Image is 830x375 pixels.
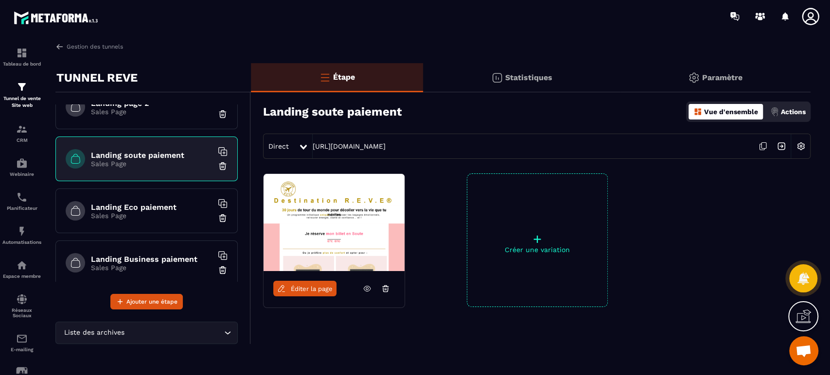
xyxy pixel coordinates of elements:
[2,95,41,109] p: Tunnel de vente Site web
[56,68,138,87] p: TUNNEL REVE
[319,71,331,83] img: bars-o.4a397970.svg
[55,322,238,344] div: Search for option
[702,73,742,82] p: Paramètre
[273,281,336,296] a: Éditer la page
[14,9,101,27] img: logo
[333,72,355,82] p: Étape
[2,307,41,318] p: Réseaux Sociaux
[91,255,212,264] h6: Landing Business paiement
[55,42,123,51] a: Gestion des tunnels
[218,213,228,223] img: trash
[218,265,228,275] img: trash
[2,137,41,143] p: CRM
[16,293,28,305] img: social-network
[91,108,212,116] p: Sales Page
[2,116,41,150] a: formationformationCRM
[16,47,28,59] img: formation
[16,225,28,237] img: automations
[62,327,126,338] span: Liste des archives
[91,264,212,272] p: Sales Page
[263,105,402,119] h3: Landing soute paiement
[2,218,41,252] a: automationsautomationsAutomatisations
[2,40,41,74] a: formationformationTableau de bord
[126,297,177,307] span: Ajouter une étape
[2,239,41,245] p: Automatisations
[2,74,41,116] a: formationformationTunnel de vente Site web
[770,107,779,116] img: actions.d6e523a2.png
[2,184,41,218] a: schedulerschedulerPlanificateur
[16,333,28,344] img: email
[218,161,228,171] img: trash
[268,142,289,150] span: Direct
[467,246,607,254] p: Créer une variation
[16,191,28,203] img: scheduler
[2,286,41,325] a: social-networksocial-networkRéseaux Sociaux
[781,108,806,116] p: Actions
[2,252,41,286] a: automationsautomationsEspace membre
[704,108,758,116] p: Vue d'ensemble
[126,327,222,338] input: Search for option
[91,212,212,220] p: Sales Page
[688,72,700,84] img: setting-gr.5f69749f.svg
[2,325,41,359] a: emailemailE-mailing
[2,61,41,67] p: Tableau de bord
[2,171,41,177] p: Webinaire
[291,285,333,292] span: Éditer la page
[91,203,212,212] h6: Landing Eco paiement
[91,160,212,168] p: Sales Page
[2,150,41,184] a: automationsautomationsWebinaire
[16,81,28,93] img: formation
[91,151,212,160] h6: Landing soute paiement
[313,142,386,150] a: [URL][DOMAIN_NAME]
[218,109,228,119] img: trash
[16,259,28,271] img: automations
[792,137,810,155] img: setting-w.858f3a88.svg
[16,157,28,169] img: automations
[55,42,64,51] img: arrow
[110,294,183,309] button: Ajouter une étape
[2,347,41,352] p: E-mailing
[16,123,28,135] img: formation
[2,205,41,211] p: Planificateur
[789,336,818,365] div: Ouvrir le chat
[491,72,503,84] img: stats.20deebd0.svg
[693,107,702,116] img: dashboard-orange.40269519.svg
[772,137,791,155] img: arrow-next.bcc2205e.svg
[505,73,552,82] p: Statistiques
[264,174,405,271] img: image
[2,273,41,279] p: Espace membre
[467,232,607,246] p: +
